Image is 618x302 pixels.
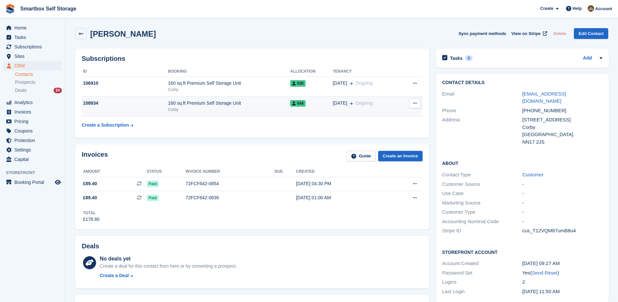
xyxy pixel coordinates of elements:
div: [GEOGRAPHIC_DATA] [522,131,602,138]
span: Ongoing [355,80,373,86]
a: [EMAIL_ADDRESS][DOMAIN_NAME] [522,91,566,104]
span: Ongoing [355,100,373,106]
th: Tenancy [333,66,399,77]
div: Create a Subscription [82,122,129,129]
div: Address [442,116,522,146]
span: Deals [15,87,27,94]
div: - [522,181,602,188]
a: Edit Contact [574,28,608,39]
button: Delete [551,28,569,39]
a: menu [3,117,62,126]
h2: Invoices [82,151,108,162]
h2: Deals [82,242,99,250]
div: 0 [465,55,473,61]
div: Use Case [442,190,522,197]
div: Logins [442,278,522,286]
div: 72FCF642-0854 [186,180,275,187]
span: Prospects [15,79,35,85]
div: [DATE] 04:30 PM [296,180,387,187]
a: Customer [522,172,543,177]
div: 2 [522,278,602,286]
span: Subscriptions [14,42,54,51]
div: NN17 2JS [522,138,602,146]
span: CRM [14,61,54,70]
th: Due [275,167,296,177]
span: Paid [147,181,159,187]
span: [DATE] [333,100,347,107]
div: - [522,208,602,216]
div: [PHONE_NUMBER] [522,107,602,115]
th: Status [147,167,186,177]
span: Settings [14,145,54,154]
div: 160 sq.ft Premium Self Storage Unit [168,80,290,87]
button: Sync payment methods [459,28,506,39]
a: Add [583,55,592,62]
span: Sites [14,52,54,61]
div: Yes [522,269,602,277]
a: menu [3,33,62,42]
div: Corby [168,107,290,113]
th: Invoice number [186,167,275,177]
h2: About [442,160,602,166]
span: Help [573,5,582,12]
div: Create a deal for this contact from here or by converting a prospect. [100,263,237,270]
div: Account Created [442,260,522,267]
span: Invoices [14,107,54,116]
a: Preview store [54,178,62,186]
h2: [PERSON_NAME] [90,29,156,38]
span: Pricing [14,117,54,126]
div: Stripe ID [442,227,522,235]
span: Tasks [14,33,54,42]
div: Email [442,90,522,105]
span: 030 [290,80,306,87]
a: Prospects [15,79,62,86]
th: Booking [168,66,290,77]
span: [DATE] [333,80,347,87]
a: menu [3,178,62,187]
a: Guide [347,151,376,162]
div: Customer Type [442,208,522,216]
div: 160 sq.ft Premium Self Storage Unit [168,100,290,107]
time: 2025-09-08 10:50:01 UTC [522,289,560,294]
a: menu [3,23,62,32]
a: menu [3,126,62,135]
img: Kayleigh Devlin [588,5,594,12]
span: Paid [147,195,159,201]
div: Accounting Nominal Code [442,218,522,225]
div: - [522,199,602,207]
div: [STREET_ADDRESS] [522,116,602,124]
div: - [522,190,602,197]
span: £89.40 [83,180,97,187]
a: Smartbox Self Storage [18,3,79,14]
div: Marketing Source [442,199,522,207]
a: menu [3,145,62,154]
div: [DATE] 09:27 AM [522,260,602,267]
h2: Subscriptions [82,55,423,62]
div: Total [83,210,100,216]
span: Analytics [14,98,54,107]
a: menu [3,155,62,164]
div: Password Set [442,269,522,277]
a: menu [3,42,62,51]
h2: Tasks [450,55,463,61]
span: 044 [290,100,306,107]
div: Create a Deal [100,272,129,279]
span: Create [540,5,553,12]
img: stora-icon-8386f47178a22dfd0bd8f6a31ec36ba5ce8667c1dd55bd0f319d3a0aa187defe.svg [5,4,15,14]
div: No deals yet [100,255,237,263]
span: ( ) [530,270,559,275]
span: £89.40 [83,194,97,201]
a: Create a Subscription [82,119,133,131]
div: Customer Source [442,181,522,188]
th: Allocation [290,66,333,77]
div: - [522,218,602,225]
span: Capital [14,155,54,164]
a: Create an Invoice [378,151,423,162]
a: Contacts [15,71,62,78]
a: menu [3,61,62,70]
div: 72FCF642-0838 [186,194,275,201]
div: cus_T12VQM87umB8u4 [522,227,602,235]
div: Corby [522,124,602,131]
a: Send Reset [532,270,557,275]
div: Phone [442,107,522,115]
